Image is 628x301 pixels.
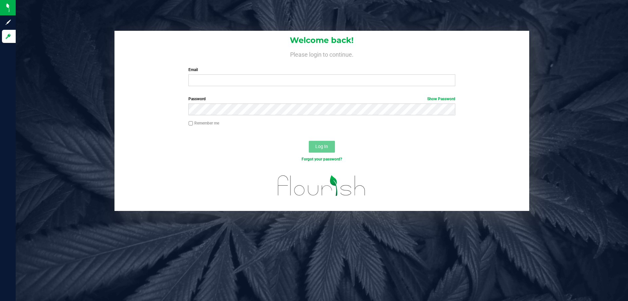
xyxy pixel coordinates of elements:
[270,169,374,202] img: flourish_logo.svg
[188,121,193,126] input: Remember me
[309,141,335,153] button: Log In
[5,19,11,26] inline-svg: Sign up
[188,120,219,126] label: Remember me
[188,97,206,101] span: Password
[302,157,342,161] a: Forgot your password?
[188,67,455,73] label: Email
[5,33,11,40] inline-svg: Log in
[114,50,529,58] h4: Please login to continue.
[315,144,328,149] span: Log In
[114,36,529,45] h1: Welcome back!
[427,97,455,101] a: Show Password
